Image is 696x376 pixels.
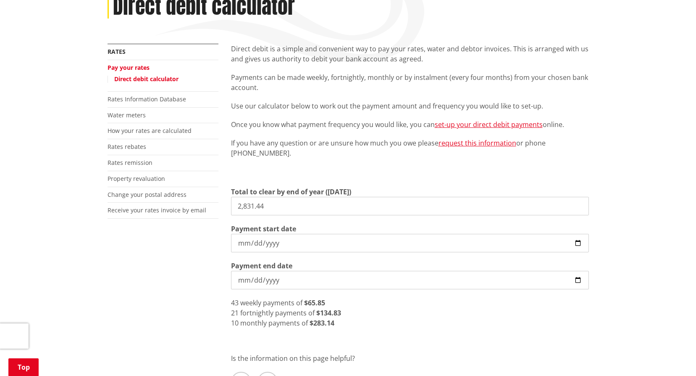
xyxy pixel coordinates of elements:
[108,159,152,167] a: Rates remission
[108,127,192,135] a: How your rates are calculated
[231,298,239,307] span: 43
[231,261,292,271] label: Payment end date
[231,72,589,93] p: Payments can be made weekly, fortnightly, monthly or by instalment (every four months) from your ...
[231,101,589,111] p: Use our calculator below to work out the payment amount and frequency you would like to set-up.
[435,120,543,129] a: set-up your direct debit payments
[231,138,589,158] p: If you have any question or are unsure how much you owe please or phone [PHONE_NUMBER].
[310,318,334,328] strong: $283.14
[8,358,39,376] a: Top
[231,119,589,130] p: Once you know what payment frequency you would like, you can online.
[108,111,146,119] a: Water meters
[108,95,186,103] a: Rates Information Database
[231,308,239,318] span: 21
[231,44,589,64] p: Direct debit is a simple and convenient way to pay your rates, water and debtor invoices. This is...
[316,308,341,318] strong: $134.83
[108,206,206,214] a: Receive your rates invoice by email
[231,187,351,197] label: Total to clear by end of year ([DATE])
[108,175,165,183] a: Property revaluation
[231,353,589,363] p: Is the information on this page helpful?
[240,318,308,328] span: monthly payments of
[108,143,146,151] a: Rates rebates
[114,75,179,83] a: Direct debit calculator
[240,298,302,307] span: weekly payments of
[108,191,186,199] a: Change your postal address
[231,318,239,328] span: 10
[439,138,516,148] a: request this information
[231,224,296,234] label: Payment start date
[304,298,325,307] strong: $65.85
[108,48,126,56] a: Rates
[240,308,315,318] span: fortnightly payments of
[657,341,688,371] iframe: Messenger Launcher
[108,64,150,71] a: Pay your rates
